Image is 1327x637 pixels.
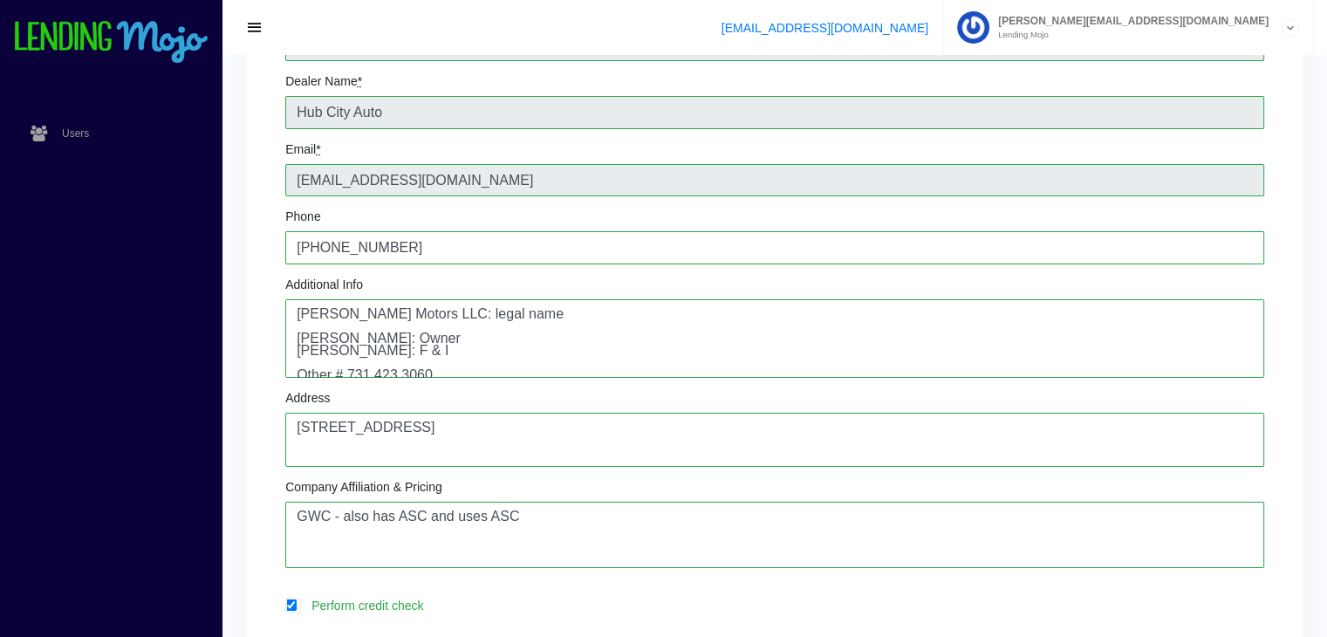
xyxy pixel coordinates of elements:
label: Email [285,143,320,155]
abbr: required [358,74,362,88]
label: Address [285,392,330,404]
img: logo-small.png [13,21,209,65]
img: Profile image [957,11,989,44]
textarea: [PERSON_NAME] Motors LLC: legal name [PERSON_NAME]: Owner [PERSON_NAME]: F & I Other # 731.423.30... [285,299,1264,378]
small: Lending Mojo [989,31,1269,39]
a: [EMAIL_ADDRESS][DOMAIN_NAME] [722,21,928,35]
label: Additional Info [285,278,363,291]
span: Users [62,128,89,139]
label: Phone [285,210,320,223]
textarea: GWC - also has ASC and uses ASC [285,502,1264,568]
textarea: [STREET_ADDRESS] [285,413,1264,467]
label: Perform credit check [303,595,1264,615]
abbr: required [316,142,320,156]
label: Dealer Name [285,75,362,87]
label: Company Affiliation & Pricing [285,481,442,493]
span: [PERSON_NAME][EMAIL_ADDRESS][DOMAIN_NAME] [989,16,1269,26]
